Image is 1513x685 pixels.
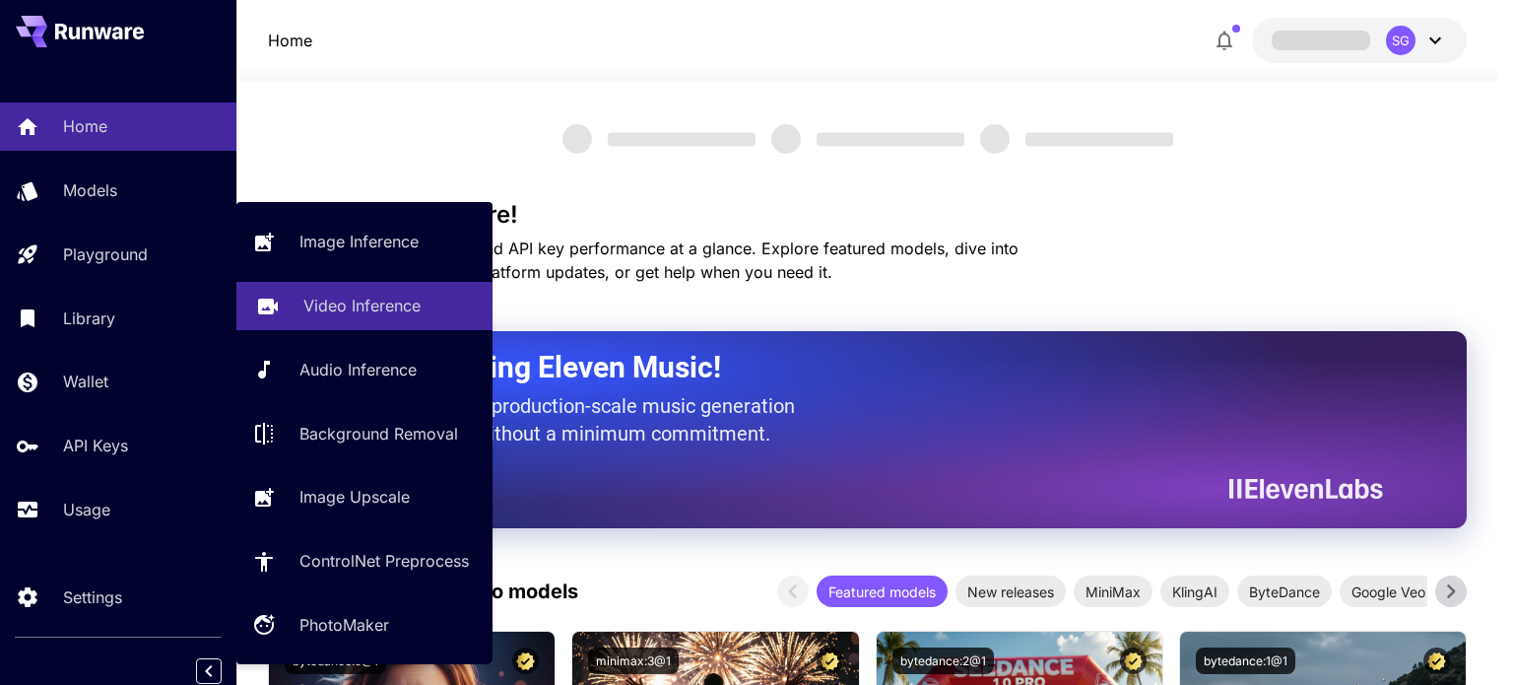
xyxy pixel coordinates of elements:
[1386,26,1415,55] div: SG
[299,485,410,509] p: Image Upscale
[63,585,122,609] p: Settings
[299,230,419,253] p: Image Inference
[236,346,493,394] a: Audio Inference
[588,648,679,674] button: minimax:3@1
[1237,582,1332,602] span: ByteDance
[196,658,222,684] button: Collapse sidebar
[1120,648,1147,674] button: Certified Model – Vetted for best performance and includes a commercial license.
[63,307,115,330] p: Library
[1423,648,1450,674] button: Certified Model – Vetted for best performance and includes a commercial license.
[63,370,108,393] p: Wallet
[1074,582,1152,602] span: MiniMax
[236,473,493,521] a: Image Upscale
[817,582,948,602] span: Featured models
[317,392,810,447] p: The only way to get production-scale music generation from Eleven Labs without a minimum commitment.
[303,294,421,317] p: Video Inference
[63,434,128,457] p: API Keys
[63,178,117,202] p: Models
[892,648,994,674] button: bytedance:2@1
[299,613,389,637] p: PhotoMaker
[236,409,493,457] a: Background Removal
[63,498,110,521] p: Usage
[512,648,539,674] button: Certified Model – Vetted for best performance and includes a commercial license.
[1196,648,1295,674] button: bytedance:1@1
[299,422,458,445] p: Background Removal
[1340,582,1437,602] span: Google Veo
[299,549,469,573] p: ControlNet Preprocess
[63,114,107,138] p: Home
[317,349,1368,386] h2: Now Supporting Eleven Music!
[299,358,417,381] p: Audio Inference
[1160,582,1229,602] span: KlingAI
[817,648,843,674] button: Certified Model – Vetted for best performance and includes a commercial license.
[268,29,312,52] nav: breadcrumb
[268,239,1019,282] span: Check out your usage stats and API key performance at a glance. Explore featured models, dive int...
[236,218,493,266] a: Image Inference
[63,242,148,266] p: Playground
[236,601,493,650] a: PhotoMaker
[955,582,1066,602] span: New releases
[268,29,312,52] p: Home
[236,282,493,330] a: Video Inference
[236,537,493,585] a: ControlNet Preprocess
[268,201,1467,229] h3: Welcome to Runware!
